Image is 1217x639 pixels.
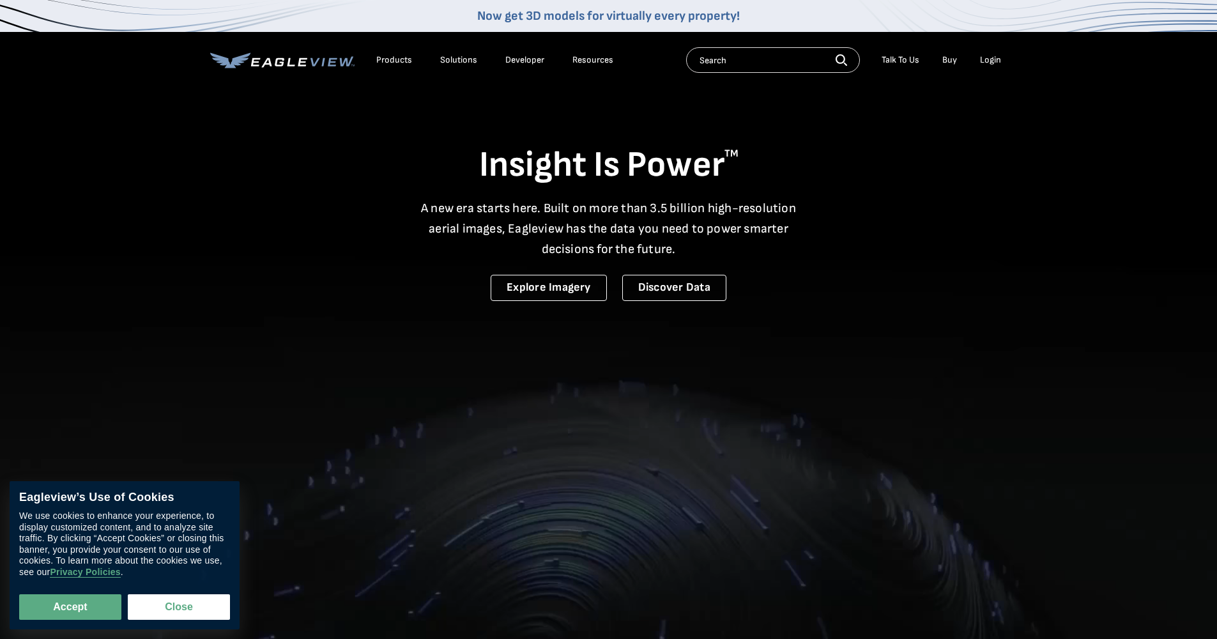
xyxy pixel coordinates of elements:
[882,54,919,66] div: Talk To Us
[440,54,477,66] div: Solutions
[50,567,120,578] a: Privacy Policies
[686,47,860,73] input: Search
[477,8,740,24] a: Now get 3D models for virtually every property!
[980,54,1001,66] div: Login
[128,594,230,620] button: Close
[19,511,230,578] div: We use cookies to enhance your experience, to display customized content, and to analyze site tra...
[505,54,544,66] a: Developer
[376,54,412,66] div: Products
[724,148,739,160] sup: TM
[19,491,230,505] div: Eagleview’s Use of Cookies
[491,275,607,301] a: Explore Imagery
[572,54,613,66] div: Resources
[210,143,1007,188] h1: Insight Is Power
[622,275,726,301] a: Discover Data
[942,54,957,66] a: Buy
[413,198,804,259] p: A new era starts here. Built on more than 3.5 billion high-resolution aerial images, Eagleview ha...
[19,594,121,620] button: Accept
